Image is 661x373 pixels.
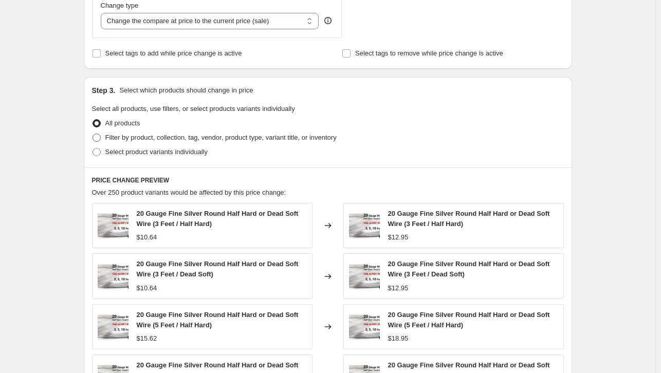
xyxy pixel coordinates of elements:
img: il_794xN.1451131136_jho5_80x.jpg [349,261,380,292]
img: il_794xN.1451131136_jho5_80x.jpg [349,311,380,342]
div: $12.95 [388,283,409,293]
h2: Step 3. [92,85,116,96]
span: 20 Gauge Fine Silver Round Half Hard or Dead Soft Wire (3 Feet / Half Hard) [388,210,550,228]
span: Select all products, use filters, or select products variants individually [92,105,295,113]
span: 20 Gauge Fine Silver Round Half Hard or Dead Soft Wire (3 Feet / Dead Soft) [137,260,299,278]
div: $12.95 [388,232,409,243]
h6: PRICE CHANGE PREVIEW [92,176,564,184]
img: il_794xN.1451131136_jho5_80x.jpg [98,261,128,292]
span: Select tags to remove while price change is active [355,49,503,57]
span: Select tags to add while price change is active [105,49,242,57]
span: Change type [101,2,139,9]
span: 20 Gauge Fine Silver Round Half Hard or Dead Soft Wire (5 Feet / Half Hard) [388,311,550,329]
img: il_794xN.1451131136_jho5_80x.jpg [98,210,128,241]
span: All products [105,119,140,127]
span: Filter by product, collection, tag, vendor, product type, variant title, or inventory [105,134,337,141]
div: $15.62 [137,333,157,344]
div: $10.64 [137,283,157,293]
div: $18.95 [388,333,409,344]
span: Over 250 product variants would be affected by this price change: [92,189,286,196]
img: il_794xN.1451131136_jho5_80x.jpg [98,311,128,342]
p: Select which products should change in price [119,85,253,96]
span: Select product variants individually [105,148,208,156]
div: help [323,15,333,26]
img: il_794xN.1451131136_jho5_80x.jpg [349,210,380,241]
span: 20 Gauge Fine Silver Round Half Hard or Dead Soft Wire (3 Feet / Dead Soft) [388,260,550,278]
span: 20 Gauge Fine Silver Round Half Hard or Dead Soft Wire (5 Feet / Half Hard) [137,311,299,329]
div: $10.64 [137,232,157,243]
span: 20 Gauge Fine Silver Round Half Hard or Dead Soft Wire (3 Feet / Half Hard) [137,210,299,228]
